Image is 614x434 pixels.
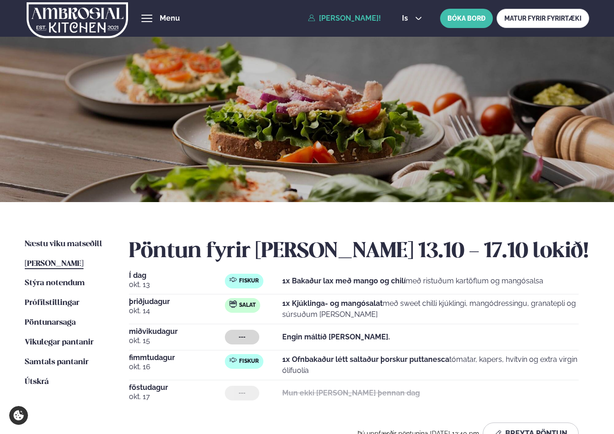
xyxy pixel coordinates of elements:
a: Samtals pantanir [25,357,89,368]
span: Í dag [129,272,225,279]
span: --- [239,389,246,397]
span: Samtals pantanir [25,358,89,366]
button: BÓKA BORÐ [440,9,493,28]
span: Stýra notendum [25,279,85,287]
span: Fiskur [239,277,259,285]
strong: 1x Bakaður lax með mango og chilí [282,276,406,285]
button: hamburger [141,13,152,24]
a: Næstu viku matseðill [25,239,102,250]
button: is [395,15,429,22]
span: Pöntunarsaga [25,319,76,327]
span: Salat [239,302,256,309]
span: is [402,15,411,22]
span: fimmtudagur [129,354,225,361]
a: Cookie settings [9,406,28,425]
span: Næstu viku matseðill [25,240,102,248]
a: Útskrá [25,377,49,388]
h2: Pöntun fyrir [PERSON_NAME] 13.10 - 17.10 lokið! [129,239,589,265]
img: salad.svg [229,300,237,308]
span: okt. 13 [129,279,225,290]
span: --- [239,333,246,341]
span: okt. 14 [129,305,225,316]
span: Útskrá [25,378,49,386]
strong: Engin máltíð [PERSON_NAME]. [282,333,390,341]
a: MATUR FYRIR FYRIRTÆKI [497,9,589,28]
a: Vikulegar pantanir [25,337,94,348]
span: miðvikudagur [129,328,225,335]
a: Stýra notendum [25,278,85,289]
strong: Mun ekki [PERSON_NAME] þennan dag [282,389,420,397]
strong: 1x Kjúklinga- og mangósalat [282,299,383,308]
strong: 1x Ofnbakaður létt saltaður þorskur puttanesca [282,355,449,364]
a: [PERSON_NAME]! [308,14,381,23]
p: tómatar, kapers, hvítvín og extra virgin ólífuolía [282,354,579,376]
span: Prófílstillingar [25,299,79,307]
span: þriðjudagur [129,298,225,305]
a: Prófílstillingar [25,298,79,309]
img: fish.svg [229,276,237,283]
span: okt. 15 [129,335,225,346]
span: Vikulegar pantanir [25,338,94,346]
span: Fiskur [239,358,259,365]
p: með ristuðum kartöflum og mangósalsa [282,276,543,287]
span: [PERSON_NAME] [25,260,84,268]
a: Pöntunarsaga [25,317,76,328]
p: með sweet chilli kjúklingi, mangódressingu, granatepli og súrsuðum [PERSON_NAME] [282,298,579,320]
img: fish.svg [229,356,237,364]
img: logo [27,1,128,39]
span: okt. 17 [129,391,225,402]
span: okt. 16 [129,361,225,372]
span: föstudagur [129,384,225,391]
a: [PERSON_NAME] [25,259,84,270]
